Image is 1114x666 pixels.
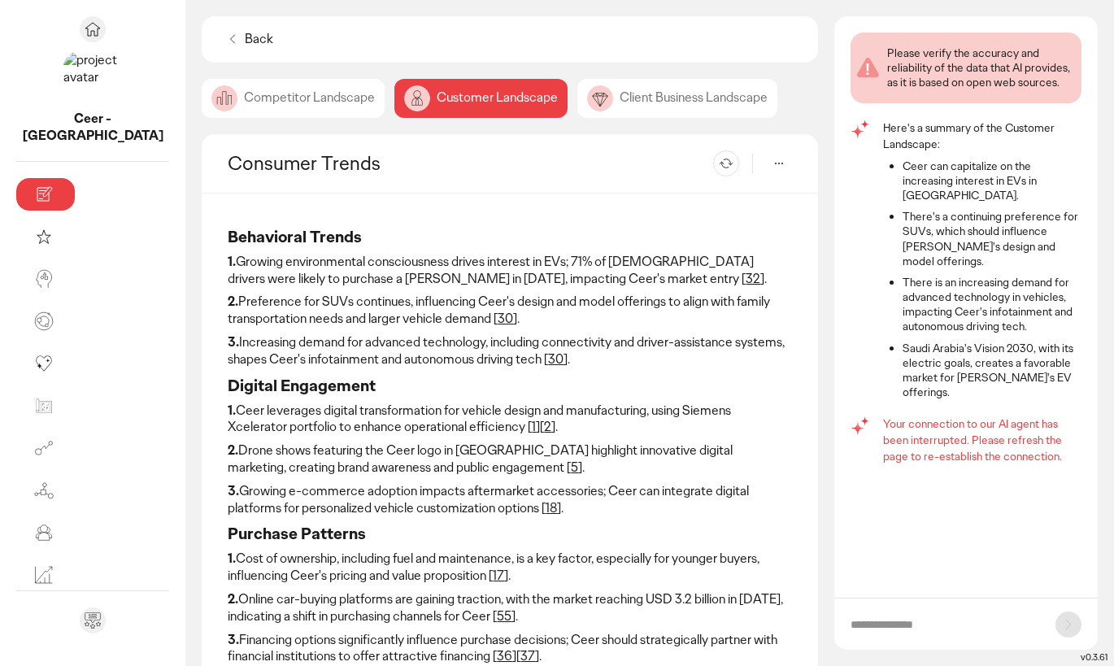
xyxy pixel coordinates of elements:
h3: Digital Engagement [228,375,792,396]
p: Back [245,31,273,48]
img: project avatar [63,52,122,111]
a: 30 [548,350,564,368]
strong: 3. [228,631,239,648]
button: Refresh [713,150,739,176]
a: 18 [546,499,557,516]
p: Ceer - Saudi Arabia [16,111,169,145]
strong: 1. [228,253,236,270]
li: There's a continuing preference for SUVs, which should influence [PERSON_NAME]'s design and model... [903,209,1081,268]
a: 5 [571,459,578,476]
p: Online car-buying platforms are gaining traction, with the market reaching USD 3.2 billion in [DA... [228,591,792,625]
strong: 2. [228,293,238,310]
strong: 3. [228,482,239,499]
a: 1 [532,418,536,435]
img: image [211,85,237,111]
img: image [587,85,613,111]
p: Preference for SUVs continues, influencing Ceer's design and model offerings to align with family... [228,294,792,328]
div: Client Business Landscape [577,79,777,118]
strong: 2. [228,590,238,607]
p: Your connection to our AI agent has been interrupted. Please refresh the page to re-establish the... [883,416,1081,464]
a: 2 [544,418,551,435]
a: 32 [746,270,760,287]
img: image [404,85,430,111]
strong: 1. [228,550,236,567]
a: 37 [520,647,535,664]
p: Ceer leverages digital transformation for vehicle design and manufacturing, using Siemens Xcelera... [228,403,792,437]
p: Drone shows featuring the Ceer logo in [GEOGRAPHIC_DATA] highlight innovative digital marketing, ... [228,442,792,477]
a: 17 [493,567,504,584]
p: Cost of ownership, including fuel and maintenance, is a key factor, especially for younger buyers... [228,551,792,585]
div: Please verify the accuracy and reliability of the data that AI provides, as it is based on open w... [887,46,1075,90]
h3: Purchase Patterns [228,523,792,544]
a: 36 [497,647,512,664]
h2: Consumer Trends [228,150,381,176]
div: Send feedback [80,607,106,633]
strong: 1. [228,402,236,419]
h3: Behavioral Trends [228,226,792,247]
li: There is an increasing demand for advanced technology in vehicles, impacting Ceer's infotainment ... [903,275,1081,334]
p: Financing options significantly influence purchase decisions; Ceer should strategically partner w... [228,632,792,666]
p: Growing e-commerce adoption impacts aftermarket accessories; Ceer can integrate digital platforms... [228,483,792,517]
p: Growing environmental consciousness drives interest in EVs; 71% of [DEMOGRAPHIC_DATA] drivers wer... [228,254,792,288]
div: Customer Landscape [394,79,568,118]
strong: 3. [228,333,239,350]
a: 55 [497,607,511,625]
p: Here's a summary of the Customer Landscape: [883,120,1081,152]
li: Ceer can capitalize on the increasing interest in EVs in [GEOGRAPHIC_DATA]. [903,159,1081,203]
a: 30 [498,310,513,327]
li: Saudi Arabia's Vision 2030, with its electric goals, creates a favorable market for [PERSON_NAME]... [903,341,1081,400]
p: Increasing demand for advanced technology, including connectivity and driver-assistance systems, ... [228,334,792,368]
div: Competitor Landscape [202,79,385,118]
strong: 2. [228,442,238,459]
